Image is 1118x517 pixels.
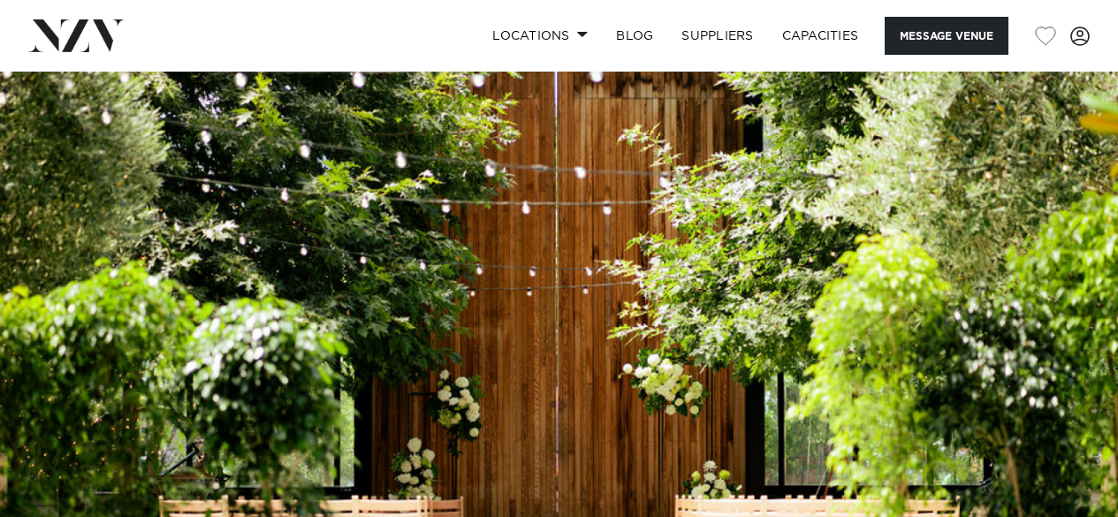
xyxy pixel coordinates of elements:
[768,17,873,55] a: Capacities
[667,17,767,55] a: SUPPLIERS
[602,17,667,55] a: BLOG
[478,17,602,55] a: Locations
[28,19,125,51] img: nzv-logo.png
[885,17,1008,55] button: Message Venue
